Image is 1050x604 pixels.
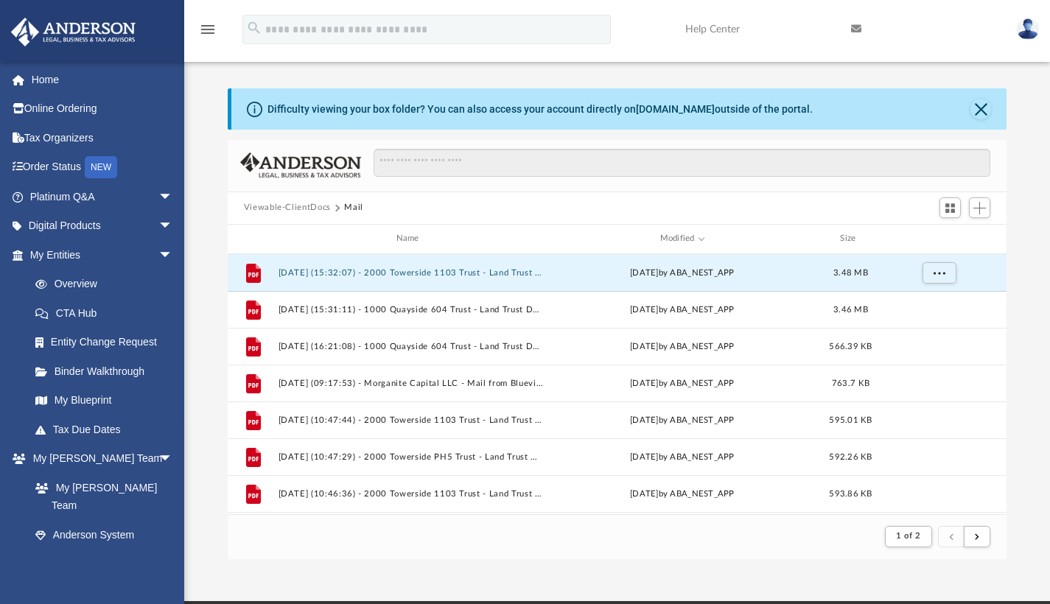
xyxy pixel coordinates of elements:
span: arrow_drop_down [158,240,188,270]
div: grid [228,254,1007,515]
a: CTA Hub [21,298,195,328]
div: Size [821,232,880,245]
a: Client Referrals [21,549,188,579]
a: Platinum Q&Aarrow_drop_down [10,182,195,211]
a: Home [10,65,195,94]
span: arrow_drop_down [158,182,188,212]
div: [DATE] by ABA_NEST_APP [550,450,815,463]
button: 1 of 2 [885,526,931,547]
button: [DATE] (15:31:11) - 1000 Quayside 604 Trust - Land Trust Documents.pdf [278,304,543,314]
div: [DATE] by ABA_NEST_APP [550,376,815,390]
div: [DATE] by ABA_NEST_APP [550,266,815,279]
button: More options [922,261,956,284]
a: My [PERSON_NAME] Teamarrow_drop_down [10,444,188,474]
button: Add [969,197,991,218]
button: [DATE] (10:47:29) - 2000 Towerside PH5 Trust - Land Trust Documents from Miami-Dade County Depart... [278,452,543,461]
img: Anderson Advisors Platinum Portal [7,18,140,46]
a: Tax Due Dates [21,415,195,444]
span: 3.48 MB [833,268,868,276]
a: Overview [21,270,195,299]
button: [DATE] (16:21:08) - 1000 Quayside 604 Trust - Land Trust Documents.pdf [278,341,543,351]
button: [DATE] (10:47:44) - 2000 Towerside 1103 Trust - Land Trust Documents.pdf [278,415,543,424]
button: Close [970,99,991,119]
a: menu [199,28,217,38]
span: 593.86 KB [829,489,872,497]
span: 566.39 KB [829,342,872,350]
a: Anderson System [21,520,188,549]
a: Binder Walkthrough [21,357,195,386]
div: id [886,232,990,245]
a: Tax Organizers [10,123,195,152]
span: 763.7 KB [832,379,869,387]
a: Online Ordering [10,94,195,124]
div: [DATE] by ABA_NEST_APP [550,303,815,316]
i: menu [199,21,217,38]
span: 595.01 KB [829,415,872,424]
img: User Pic [1017,18,1039,40]
button: Viewable-ClientDocs [244,201,331,214]
div: [DATE] by ABA_NEST_APP [550,487,815,500]
div: Modified [549,232,814,245]
button: Mail [344,201,363,214]
a: My Entitiesarrow_drop_down [10,240,195,270]
span: 1 of 2 [896,532,920,540]
span: arrow_drop_down [158,444,188,474]
span: arrow_drop_down [158,211,188,242]
input: Search files and folders [374,149,990,177]
div: [DATE] by ABA_NEST_APP [550,413,815,426]
div: Name [277,232,542,245]
button: Switch to Grid View [939,197,962,218]
div: NEW [85,156,117,178]
div: Difficulty viewing your box folder? You can also access your account directly on outside of the p... [267,102,813,117]
a: [DOMAIN_NAME] [636,103,715,115]
span: 592.26 KB [829,452,872,460]
button: [DATE] (15:32:07) - 2000 Towerside 1103 Trust - Land Trust Documents.pdf [278,267,543,277]
a: Digital Productsarrow_drop_down [10,211,195,241]
a: My Blueprint [21,386,188,415]
button: [DATE] (09:17:53) - Morganite Capital LLC - Mail from Bluevine Inc.pdf [278,378,543,387]
div: id [234,232,271,245]
div: [DATE] by ABA_NEST_APP [550,340,815,353]
a: My [PERSON_NAME] Team [21,473,181,520]
span: 3.46 MB [833,305,868,313]
a: Order StatusNEW [10,152,195,183]
a: Entity Change Request [21,328,195,357]
i: search [246,20,262,36]
button: [DATE] (10:46:36) - 2000 Towerside 1103 Trust - Land Trust Documents.pdf [278,488,543,498]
